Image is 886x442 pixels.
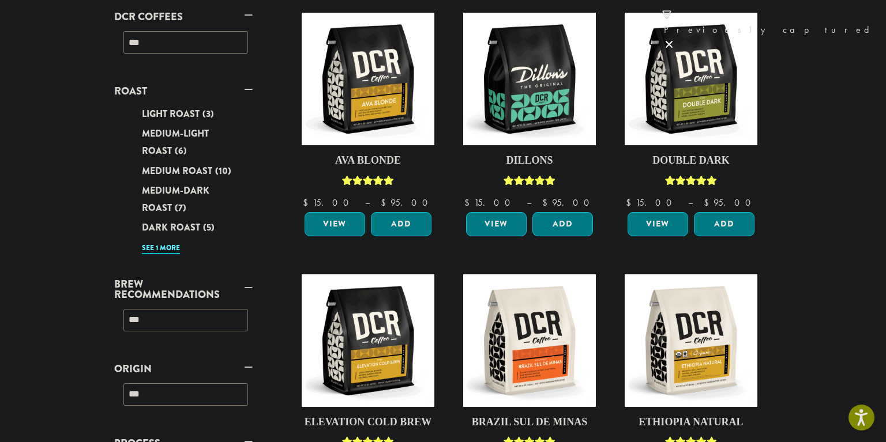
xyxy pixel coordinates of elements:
[175,201,186,214] span: (7)
[704,197,714,209] span: $
[215,164,231,177] span: (10)
[142,127,209,157] span: Medium-Light Roast
[142,164,215,177] span: Medium Roast
[175,144,187,157] span: (6)
[302,154,434,167] h4: Ava Blonde
[114,304,253,345] div: Brew Recommendations
[463,13,596,207] a: DillonsRated 5.00 out of 5
[302,13,434,145] img: DCR-12oz-Ava-Blonde-Stock-scaled.png
[527,197,531,209] span: –
[202,107,214,120] span: (3)
[142,221,203,234] span: Dark Roast
[466,212,527,236] a: View
[365,197,370,209] span: –
[464,197,474,209] span: $
[305,212,365,236] a: View
[203,221,215,234] span: (5)
[303,197,354,209] bdi: 15.00
[302,13,434,207] a: Ava BlondeRated 5.00 out of 5
[542,197,552,209] span: $
[542,197,595,209] bdi: 95.00
[302,274,434,407] img: DCR-12oz-Elevation-Cold-Brew-Stock-scaled.png
[142,184,209,214] span: Medium-Dark Roast
[625,416,757,429] h4: Ethiopia Natural
[114,379,253,420] div: Origin
[532,212,593,236] button: Add
[114,81,253,101] a: Roast
[142,243,180,254] a: See 1 more
[694,212,754,236] button: Add
[625,274,757,407] img: DCR-12oz-FTO-Ethiopia-Natural-Stock-scaled.png
[463,274,596,407] img: DCR-12oz-Brazil-Sul-De-Minas-Stock-scaled.png
[114,101,253,260] div: Roast
[303,197,313,209] span: $
[626,197,636,209] span: $
[626,197,677,209] bdi: 15.00
[504,174,555,191] div: Rated 5.00 out of 5
[142,107,202,120] span: Light Roast
[464,197,516,209] bdi: 15.00
[381,197,433,209] bdi: 95.00
[463,13,596,145] img: DCR-12oz-Dillons-Stock-scaled.png
[114,274,253,304] a: Brew Recommendations
[114,359,253,379] a: Origin
[628,212,688,236] a: View
[665,174,717,191] div: Rated 4.50 out of 5
[704,197,756,209] bdi: 95.00
[371,212,431,236] button: Add
[114,27,253,67] div: DCR Coffees
[463,416,596,429] h4: Brazil Sul De Minas
[463,154,596,167] h4: Dillons
[381,197,391,209] span: $
[625,13,757,145] img: DCR-12oz-Double-Dark-Stock-scaled.png
[302,416,434,429] h4: Elevation Cold Brew
[625,154,757,167] h4: Double Dark
[114,7,253,27] a: DCR Coffees
[625,13,757,207] a: Double DarkRated 4.50 out of 5
[342,174,394,191] div: Rated 5.00 out of 5
[688,197,693,209] span: –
